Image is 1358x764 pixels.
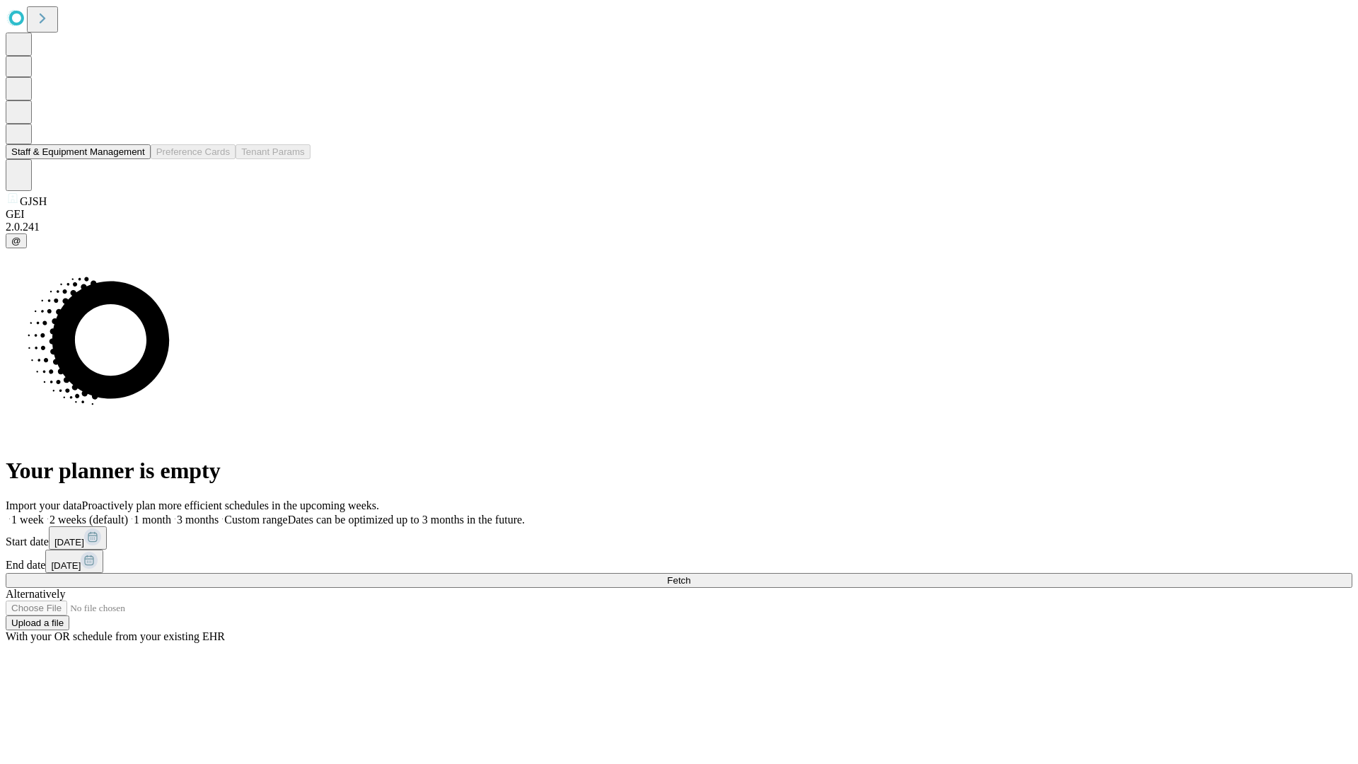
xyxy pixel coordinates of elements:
button: [DATE] [49,526,107,550]
button: Upload a file [6,615,69,630]
span: 2 weeks (default) [50,514,128,526]
div: End date [6,550,1352,573]
span: GJSH [20,195,47,207]
button: Fetch [6,573,1352,588]
button: [DATE] [45,550,103,573]
span: @ [11,236,21,246]
span: [DATE] [51,560,81,571]
span: With your OR schedule from your existing EHR [6,630,225,642]
span: 1 week [11,514,44,526]
span: 3 months [177,514,219,526]
span: Import your data [6,499,82,511]
span: Custom range [224,514,287,526]
span: 1 month [134,514,171,526]
span: [DATE] [54,537,84,548]
span: Dates can be optimized up to 3 months in the future. [288,514,525,526]
div: GEI [6,208,1352,221]
button: Staff & Equipment Management [6,144,151,159]
span: Proactively plan more efficient schedules in the upcoming weeks. [82,499,379,511]
button: @ [6,233,27,248]
button: Tenant Params [236,144,311,159]
button: Preference Cards [151,144,236,159]
h1: Your planner is empty [6,458,1352,484]
span: Fetch [667,575,690,586]
div: Start date [6,526,1352,550]
span: Alternatively [6,588,65,600]
div: 2.0.241 [6,221,1352,233]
